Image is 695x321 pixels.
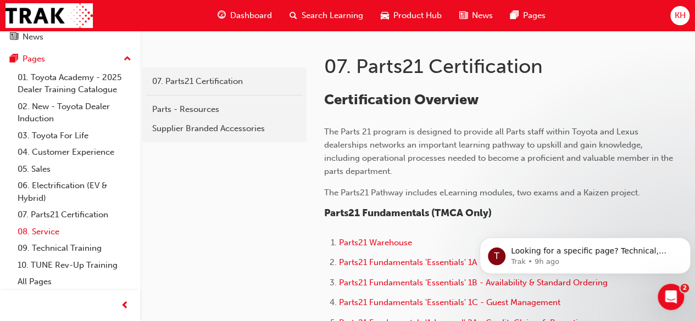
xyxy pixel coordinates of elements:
a: guage-iconDashboard [209,4,281,27]
span: Product Hub [393,9,442,22]
a: 07. Parts21 Certification [147,72,302,91]
button: KH [670,6,690,25]
a: news-iconNews [451,4,502,27]
span: Dashboard [230,9,272,22]
a: Parts21 Fundamentals 'Essentials' 1C - Guest Management [339,297,560,307]
iframe: Intercom notifications message [475,215,695,291]
span: search-icon [290,9,297,22]
a: 05. Sales [13,161,136,178]
button: Pages [4,49,136,69]
span: pages-icon [510,9,519,22]
span: news-icon [10,32,18,42]
a: Supplier Branded Accessories [147,119,302,138]
img: Trak [5,3,93,28]
span: KH [674,9,685,22]
a: Parts21 Fundamentals 'Essentials' 1A - Interpreting & Analysis [339,257,571,267]
a: 01. Toyota Academy - 2025 Dealer Training Catalogue [13,69,136,98]
div: 07. Parts21 Certification [152,75,297,88]
a: News [4,27,136,47]
div: Supplier Branded Accessories [152,122,297,135]
div: Parts - Resources [152,103,297,116]
a: All Pages [13,273,136,290]
span: pages-icon [10,54,18,64]
iframe: Intercom live chat [658,284,684,310]
span: News [472,9,493,22]
a: pages-iconPages [502,4,554,27]
a: 08. Service [13,223,136,240]
a: 04. Customer Experience [13,144,136,161]
span: prev-icon [121,299,129,313]
a: Parts21 Warehouse [339,238,412,247]
span: up-icon [124,52,131,66]
span: Certification Overview [324,91,479,108]
div: Pages [23,53,45,65]
span: The Parts21 Pathway includes eLearning modules, two exams and a Kaizen project. [324,188,640,198]
a: Parts21 Fundamentals 'Essentials' 1B - Availability & Standard Ordering [339,278,608,288]
span: guage-icon [218,9,226,22]
a: 07. Parts21 Certification [13,206,136,223]
span: Search Learning [302,9,363,22]
span: car-icon [381,9,389,22]
a: search-iconSearch Learning [281,4,372,27]
span: 2 [680,284,689,292]
a: 09. Technical Training [13,240,136,257]
span: The Parts 21 program is designed to provide all Parts staff within Toyota and Lexus dealerships n... [324,127,675,176]
h1: 07. Parts21 Certification [324,54,611,78]
a: car-iconProduct Hub [372,4,451,27]
span: news-icon [459,9,468,22]
a: 02. New - Toyota Dealer Induction [13,98,136,127]
a: 06. Electrification (EV & Hybrid) [13,177,136,206]
a: 10. TUNE Rev-Up Training [13,257,136,274]
a: Parts - Resources [147,100,302,119]
a: 03. Toyota For Life [13,127,136,144]
span: Parts21 Fundamentals (TMCA Only) [324,207,492,219]
span: Pages [523,9,546,22]
div: News [23,31,43,43]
